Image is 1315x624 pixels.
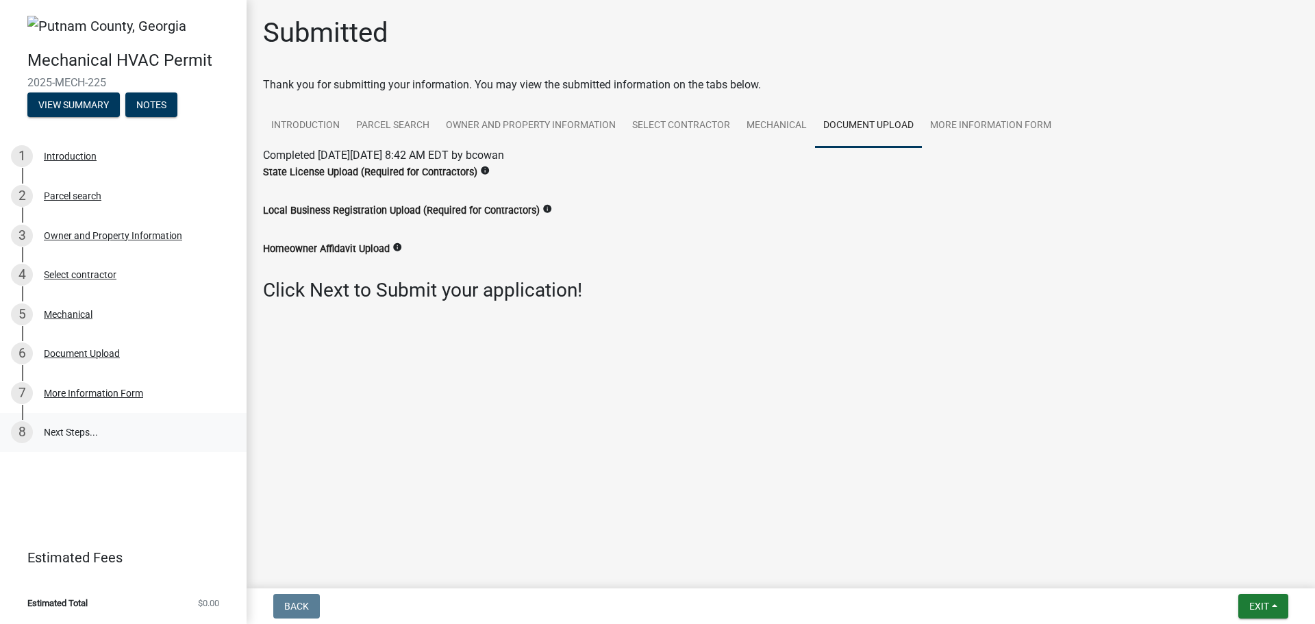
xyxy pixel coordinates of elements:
[44,231,182,240] div: Owner and Property Information
[480,166,490,175] i: info
[44,310,92,319] div: Mechanical
[11,382,33,404] div: 7
[27,100,120,111] wm-modal-confirm: Summary
[11,544,225,571] a: Estimated Fees
[273,594,320,619] button: Back
[27,599,88,608] span: Estimated Total
[284,601,309,612] span: Back
[263,206,540,216] label: Local Business Registration Upload (Required for Contractors)
[392,242,402,252] i: info
[125,100,177,111] wm-modal-confirm: Notes
[542,204,552,214] i: info
[1249,601,1269,612] span: Exit
[11,264,33,286] div: 4
[922,104,1060,148] a: More Information Form
[44,388,143,398] div: More Information Form
[1238,594,1288,619] button: Exit
[11,421,33,443] div: 8
[44,349,120,358] div: Document Upload
[263,149,504,162] span: Completed [DATE][DATE] 8:42 AM EDT by bcowan
[263,168,477,177] label: State License Upload (Required for Contractors)
[11,145,33,167] div: 1
[348,104,438,148] a: Parcel search
[11,225,33,247] div: 3
[624,104,738,148] a: Select contractor
[44,270,116,279] div: Select contractor
[27,76,219,89] span: 2025-MECH-225
[263,279,1299,302] h3: Click Next to Submit your application!
[125,92,177,117] button: Notes
[738,104,815,148] a: Mechanical
[438,104,624,148] a: Owner and Property Information
[263,104,348,148] a: Introduction
[27,16,186,36] img: Putnam County, Georgia
[44,191,101,201] div: Parcel search
[11,303,33,325] div: 5
[27,92,120,117] button: View Summary
[198,599,219,608] span: $0.00
[11,342,33,364] div: 6
[11,185,33,207] div: 2
[263,16,388,49] h1: Submitted
[27,51,236,71] h4: Mechanical HVAC Permit
[815,104,922,148] a: Document Upload
[263,77,1299,93] div: Thank you for submitting your information. You may view the submitted information on the tabs below.
[44,151,97,161] div: Introduction
[263,245,390,254] label: Homeowner Affidavit Upload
